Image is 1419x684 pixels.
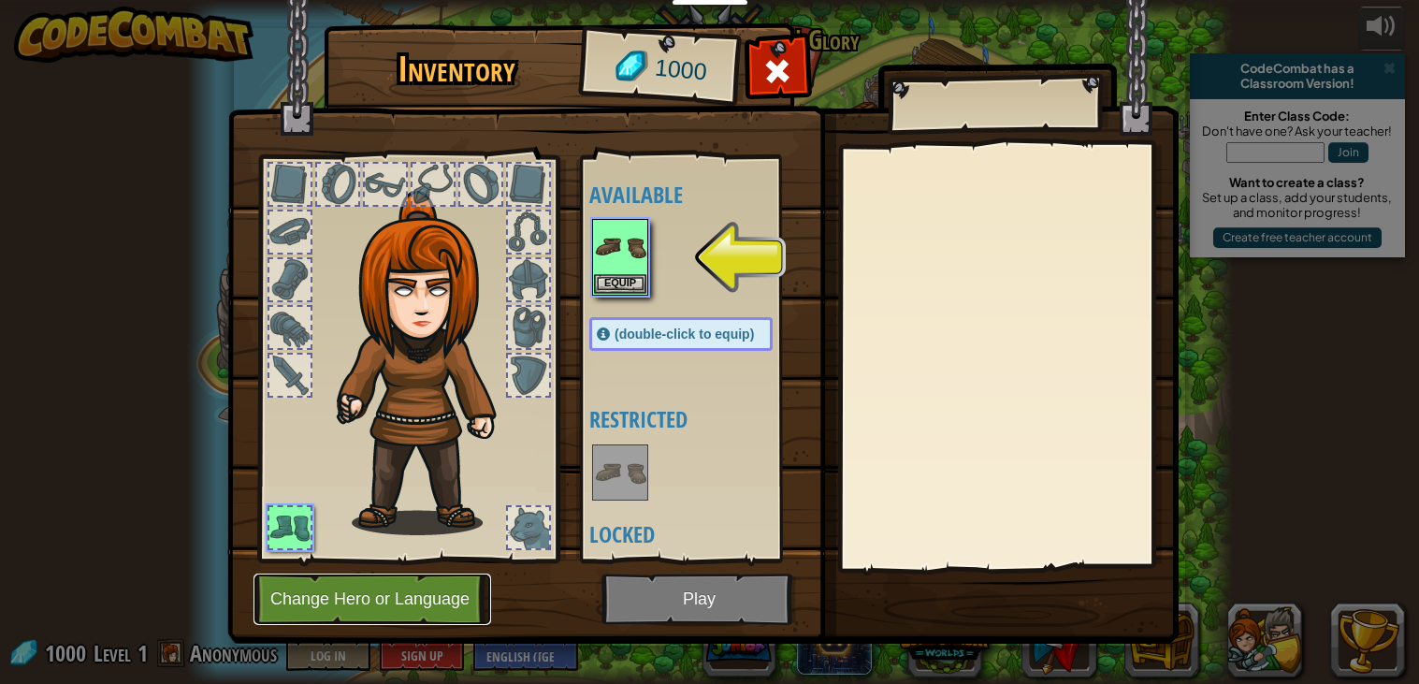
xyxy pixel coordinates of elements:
[589,407,810,431] h4: Restricted
[337,50,575,89] h1: Inventory
[594,221,646,273] img: portrait.png
[594,274,646,294] button: Equip
[589,522,810,546] h4: Locked
[594,446,646,499] img: portrait.png
[253,574,491,625] button: Change Hero or Language
[615,327,754,342] span: (double-click to equip)
[328,191,529,535] img: hair_f2.png
[654,51,709,89] span: 1000
[589,182,810,207] h4: Available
